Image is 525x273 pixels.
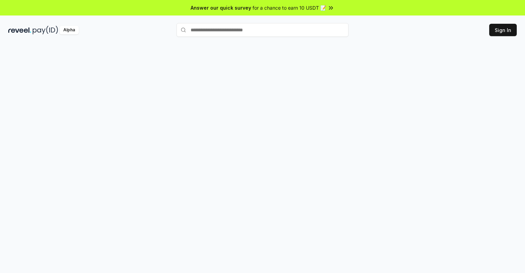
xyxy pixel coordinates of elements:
[33,26,58,34] img: pay_id
[60,26,79,34] div: Alpha
[253,4,326,11] span: for a chance to earn 10 USDT 📝
[489,24,517,36] button: Sign In
[8,26,31,34] img: reveel_dark
[191,4,251,11] span: Answer our quick survey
